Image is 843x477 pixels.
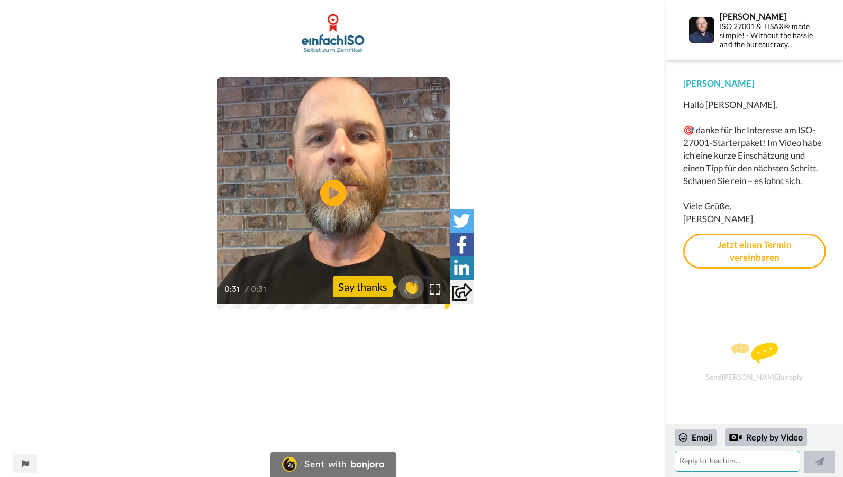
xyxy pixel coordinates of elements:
div: CC [430,83,443,94]
img: Bonjoro Logo [282,457,297,472]
button: 👏 [398,275,424,299]
img: message.svg [731,343,778,364]
div: [PERSON_NAME] [720,11,826,21]
div: bonjoro [351,460,385,469]
img: Full screen [430,284,440,295]
div: Send [PERSON_NAME] a reply. [681,306,829,418]
div: ISO 27001 & TISAX® made simple! - Without the hassle and the bureaucracy. [720,22,826,49]
div: Say thanks [333,276,393,297]
span: 0:31 [224,283,243,296]
div: Emoji [675,429,717,446]
a: Jetzt einen Termin vereinbaren [683,234,826,269]
span: 0:31 [251,283,269,296]
img: Profile Image [689,17,714,43]
div: Hallo [PERSON_NAME], 🎯 danke für Ihr Interesse am ISO-27001-Starterpaket! Im Video habe ich eine ... [683,98,826,225]
div: Reply by Video [725,428,807,446]
div: Reply by Video [729,431,742,444]
a: Bonjoro LogoSent withbonjoro [270,452,396,477]
div: Sent with [304,460,347,469]
span: 👏 [398,278,424,295]
img: 0fa508b5-73a1-4887-bb86-75804f1278d3 [300,13,366,56]
span: / [245,283,249,296]
div: [PERSON_NAME] [683,77,826,90]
